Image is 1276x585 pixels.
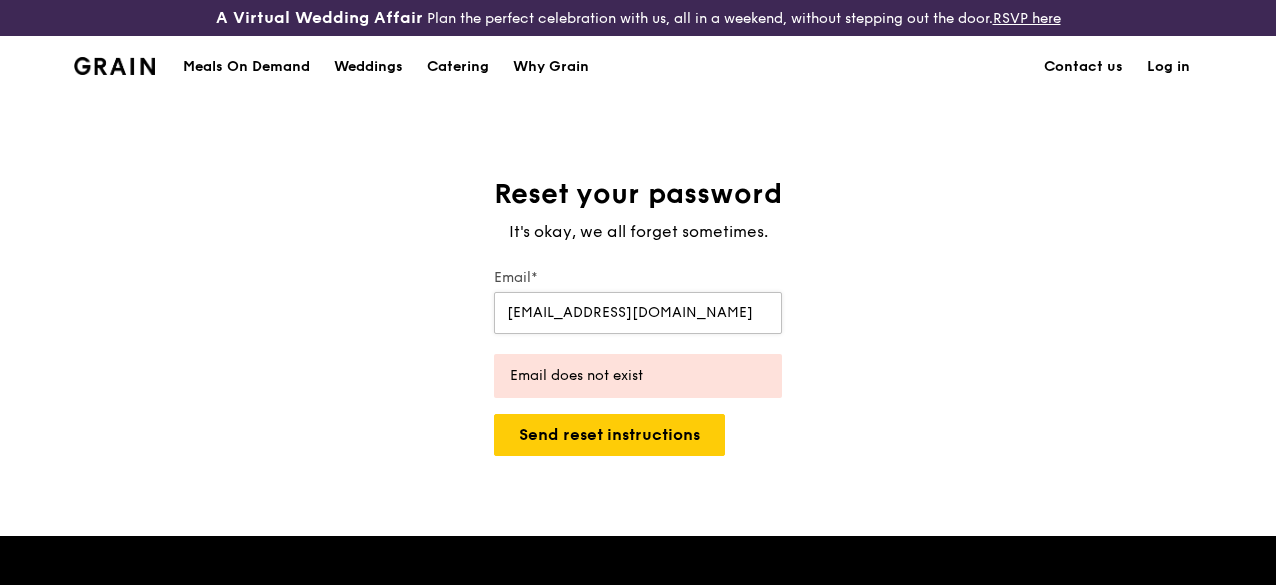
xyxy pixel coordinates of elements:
label: Email* [494,268,782,288]
a: Weddings [322,37,415,97]
span: It's okay, we all forget sometimes. [509,222,768,241]
div: Meals On Demand [183,37,310,97]
div: Weddings [334,37,403,97]
button: Send reset instructions [494,414,725,456]
a: Log in [1135,37,1202,97]
div: Plan the perfect celebration with us, all in a weekend, without stepping out the door. [213,8,1064,28]
div: Why Grain [513,37,589,97]
a: Why Grain [501,37,601,97]
h3: A Virtual Wedding Affair [216,8,423,28]
h1: Reset your password [478,176,798,212]
a: RSVP here [993,10,1061,27]
a: Catering [415,37,501,97]
a: Contact us [1032,37,1135,97]
div: Catering [427,37,489,97]
a: GrainGrain [74,35,155,95]
img: Grain [74,57,155,75]
div: Email does not exist [510,366,766,386]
